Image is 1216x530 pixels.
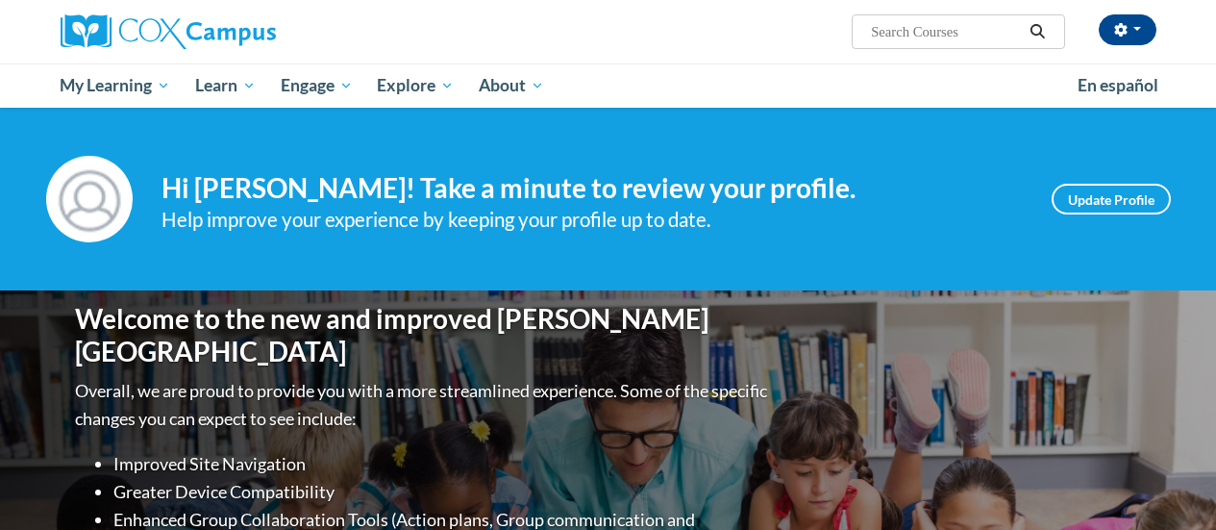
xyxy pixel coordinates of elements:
a: En español [1065,65,1171,106]
button: Search [1023,20,1052,43]
span: Engage [281,74,353,97]
div: Help improve your experience by keeping your profile up to date. [161,204,1023,236]
li: Greater Device Compatibility [113,478,772,506]
span: About [479,74,544,97]
div: Main menu [46,63,1171,108]
li: Improved Site Navigation [113,450,772,478]
a: About [466,63,557,108]
span: Learn [195,74,256,97]
button: Account Settings [1099,14,1156,45]
p: Overall, we are proud to provide you with a more streamlined experience. Some of the specific cha... [75,377,772,433]
span: My Learning [60,74,170,97]
a: Learn [183,63,268,108]
span: Explore [377,74,454,97]
img: Profile Image [46,156,133,242]
span: En español [1078,75,1158,95]
a: My Learning [48,63,184,108]
img: Cox Campus [61,14,276,49]
iframe: Button to launch messaging window [1139,453,1201,515]
input: Search Courses [869,20,1023,43]
a: Update Profile [1052,184,1171,215]
h4: Hi [PERSON_NAME]! Take a minute to review your profile. [161,172,1023,205]
h1: Welcome to the new and improved [PERSON_NAME][GEOGRAPHIC_DATA] [75,303,772,367]
a: Cox Campus [61,14,407,49]
a: Explore [364,63,466,108]
a: Engage [268,63,365,108]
